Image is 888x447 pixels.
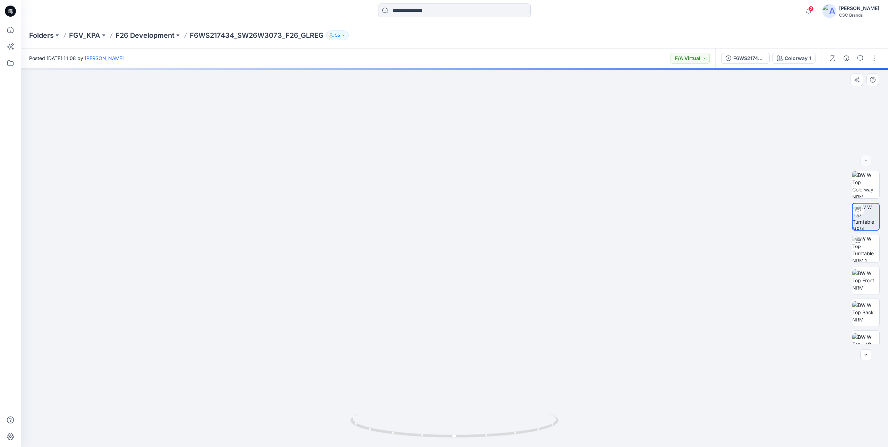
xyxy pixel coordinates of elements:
[733,54,765,62] div: F6WS217434_SW26W3073_F26_GLREG_VFA
[29,31,54,40] a: Folders
[69,31,100,40] a: FGV_KPA
[822,4,836,18] img: avatar
[808,6,814,11] span: 2
[326,31,349,40] button: 55
[839,4,879,12] div: [PERSON_NAME]
[839,12,879,18] div: CSC Brands
[190,31,324,40] p: F6WS217434_SW26W3073_F26_GLREG
[852,235,879,262] img: BW W Top Turntable NRM 2
[841,53,852,64] button: Details
[335,32,340,39] p: 55
[852,171,879,198] img: BW W Top Colorway NRM
[853,204,879,230] img: BW W Top Turntable NRM
[852,301,879,323] img: BW W Top Back NRM
[29,54,124,62] span: Posted [DATE] 11:08 by
[116,31,174,40] a: F26 Development
[772,53,816,64] button: Colorway 1
[785,54,811,62] div: Colorway 1
[852,269,879,291] img: BW W Top Front NRM
[85,55,124,61] a: [PERSON_NAME]
[852,333,879,355] img: BW W Top Left NRM
[721,53,770,64] button: F6WS217434_SW26W3073_F26_GLREG_VFA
